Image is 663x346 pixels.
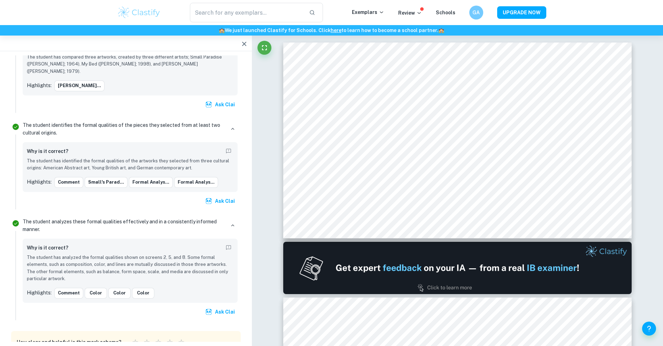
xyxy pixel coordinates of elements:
[11,123,20,131] svg: Correct
[54,177,83,187] button: Comment
[1,26,662,34] h6: We just launched Clastify for Schools. Click to learn how to become a school partner.
[27,157,233,172] p: The student has identified the formal qualities of the artworks they selected from three cultural...
[497,6,546,19] button: UPGRADE NOW
[283,242,632,294] img: Ad
[11,219,20,228] svg: Correct
[108,288,131,298] button: Color
[436,10,455,15] a: Schools
[219,28,225,33] span: 🏫
[257,41,271,55] button: Fullscreen
[129,177,173,187] button: Formal Analys...
[472,9,480,16] h6: GA
[85,177,128,187] button: Small's Parad...
[398,9,422,17] p: Review
[469,6,483,20] button: GA
[27,178,52,186] p: Highlights:
[204,306,238,318] button: Ask Clai
[331,28,341,33] a: here
[23,218,225,233] p: The student analyzes these formal qualities effectively and in a consistently informed manner.
[27,54,233,75] p: The student has compared three artworks, created by three different artists; Small Paradise ([PER...
[438,28,444,33] span: 🏫
[117,6,161,20] img: Clastify logo
[27,254,233,283] p: The student has analyzed the formal qualities shown on screens 2, 5, and 8. Some formal elements,...
[205,101,212,108] img: clai.svg
[642,322,656,336] button: Help and Feedback
[205,308,212,315] img: clai.svg
[27,147,68,155] h6: Why is it correct?
[190,3,304,22] input: Search for any exemplars...
[352,8,384,16] p: Exemplars
[204,98,238,111] button: Ask Clai
[27,82,52,89] p: Highlights:
[132,288,154,298] button: Color
[17,338,121,346] h6: How clear and helpful is this mark scheme?
[205,198,212,205] img: clai.svg
[224,243,233,253] button: Report mistake/confusion
[27,289,52,297] p: Highlights:
[27,244,68,252] h6: Why is it correct?
[85,288,107,298] button: Color
[54,288,83,298] button: Comment
[54,80,105,91] button: [PERSON_NAME]...
[174,177,218,187] button: Formal Analys...
[224,146,233,156] button: Report mistake/confusion
[204,195,238,207] button: Ask Clai
[23,121,225,137] p: The student identifies the formal qualities of the pieces they selected from at least two cultura...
